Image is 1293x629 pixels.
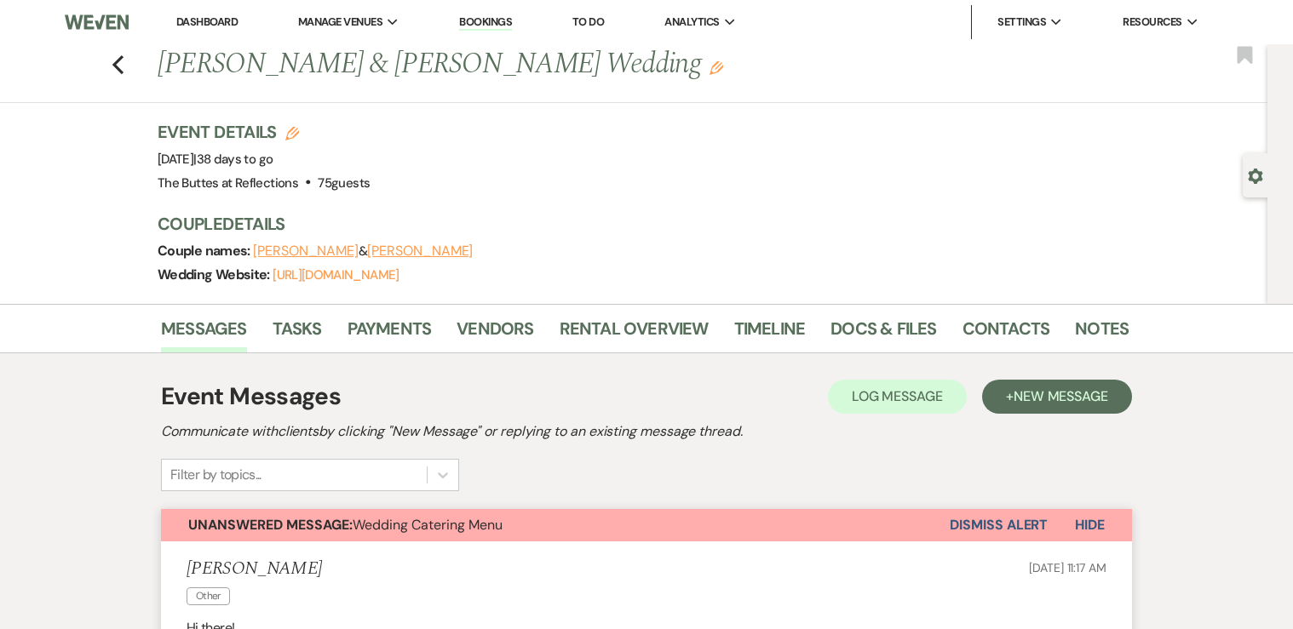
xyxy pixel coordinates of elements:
[253,243,473,260] span: &
[963,315,1050,352] a: Contacts
[348,315,432,352] a: Payments
[197,151,273,168] span: 38 days to go
[158,266,273,283] span: Wedding Website:
[1029,560,1106,575] span: [DATE] 11:17 AM
[560,315,709,352] a: Rental Overview
[187,587,230,605] span: Other
[170,465,261,485] div: Filter by topics...
[1075,516,1105,534] span: Hide
[710,60,723,75] button: Edit
[176,14,238,29] a: Dashboard
[158,212,1112,236] h3: Couple Details
[734,315,806,352] a: Timeline
[188,516,503,534] span: Wedding Catering Menu
[572,14,604,29] a: To Do
[158,174,298,192] span: The Buttes at Reflections
[65,4,129,40] img: Weven Logo
[161,315,247,352] a: Messages
[161,509,950,541] button: Unanswered Message:Wedding Catering Menu
[950,509,1048,541] button: Dismiss Alert
[982,380,1132,414] button: +New Message
[161,421,1132,442] h2: Communicate with clients by clicking "New Message" or replying to an existing message thread.
[187,558,322,580] h5: [PERSON_NAME]
[1075,315,1129,352] a: Notes
[367,244,473,258] button: [PERSON_NAME]
[318,174,370,192] span: 75 guests
[1048,509,1132,541] button: Hide
[193,151,273,168] span: |
[852,387,943,405] span: Log Message
[158,151,273,168] span: [DATE]
[1014,387,1108,405] span: New Message
[273,315,322,352] a: Tasks
[457,315,533,352] a: Vendors
[161,379,341,415] h1: Event Messages
[997,14,1046,31] span: Settings
[158,242,253,260] span: Couple names:
[1123,14,1181,31] span: Resources
[1248,167,1263,183] button: Open lead details
[459,14,512,31] a: Bookings
[298,14,382,31] span: Manage Venues
[158,120,370,144] h3: Event Details
[828,380,967,414] button: Log Message
[273,266,399,283] a: [URL][DOMAIN_NAME]
[158,44,921,85] h1: [PERSON_NAME] & [PERSON_NAME] Wedding
[188,516,353,534] strong: Unanswered Message:
[253,244,359,258] button: [PERSON_NAME]
[830,315,936,352] a: Docs & Files
[664,14,719,31] span: Analytics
